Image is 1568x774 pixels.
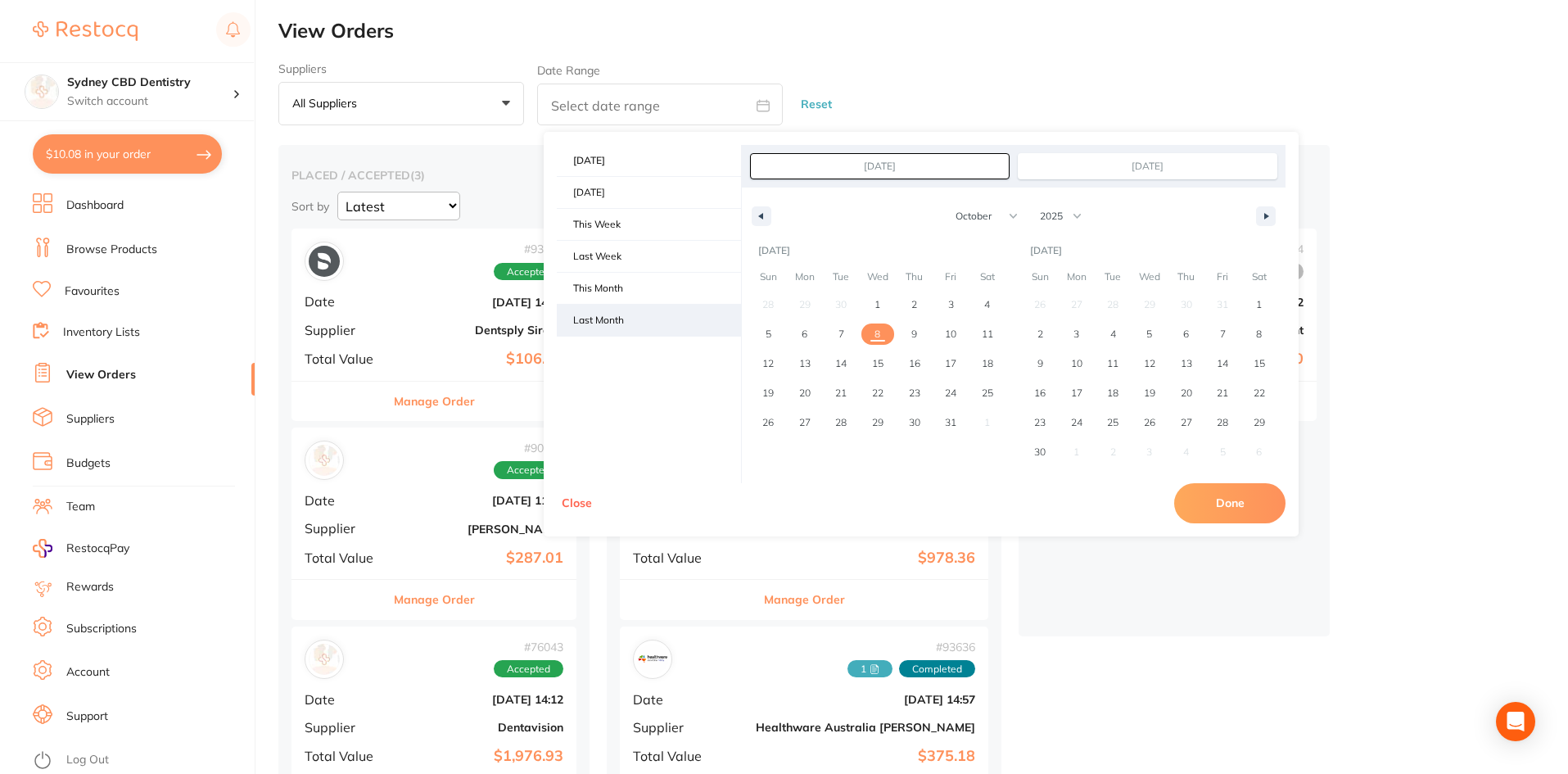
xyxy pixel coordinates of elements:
button: 7 [823,319,860,349]
button: Manage Order [764,580,845,619]
span: Mon [1059,264,1096,290]
span: 17 [1071,378,1082,408]
span: Tue [1095,264,1132,290]
span: # 76043 [494,640,563,654]
button: 4 [969,290,1005,319]
span: 19 [762,378,774,408]
input: Early [751,154,1009,179]
button: 3 [933,290,969,319]
span: 2 [1037,319,1043,349]
button: 4 [1095,319,1132,349]
button: 30 [896,408,933,437]
span: Supplier [633,720,743,735]
span: 15 [1254,349,1265,378]
a: Support [66,708,108,725]
span: 27 [799,408,811,437]
b: Dentavision [400,721,563,734]
button: 29 [1240,408,1277,437]
span: 21 [835,378,847,408]
button: Log Out [33,748,250,774]
button: 22 [860,378,897,408]
button: This Week [557,209,741,241]
button: 16 [1022,378,1059,408]
button: 12 [1132,349,1168,378]
span: 4 [1110,319,1116,349]
span: 9 [911,319,917,349]
button: 23 [896,378,933,408]
span: Wed [1132,264,1168,290]
a: Favourites [65,283,120,300]
span: 30 [909,408,920,437]
span: 25 [1107,408,1118,437]
span: 20 [799,378,811,408]
button: 15 [1240,349,1277,378]
span: # 90173 [494,441,563,455]
button: 10 [933,319,969,349]
span: 15 [872,349,883,378]
span: Date [305,493,386,508]
span: Last Week [557,241,741,272]
button: 19 [1132,378,1168,408]
span: Accepted [494,461,563,479]
span: 28 [835,408,847,437]
button: 17 [933,349,969,378]
button: 1 [860,290,897,319]
button: 13 [787,349,824,378]
button: 30 [1022,437,1059,467]
button: 18 [1095,378,1132,408]
span: 8 [1256,319,1262,349]
span: 20 [1181,378,1192,408]
span: 10 [945,319,956,349]
button: 9 [1022,349,1059,378]
span: 14 [1217,349,1228,378]
b: [DATE] 14:12 [400,693,563,706]
button: Last Week [557,241,741,273]
span: 7 [1220,319,1226,349]
button: [DATE] [557,145,741,177]
span: Received [847,660,892,678]
input: Select date range [537,84,783,125]
span: Total Value [633,550,743,565]
button: 20 [787,378,824,408]
span: Mon [787,264,824,290]
button: 18 [969,349,1005,378]
span: 31 [945,408,956,437]
span: Total Value [305,550,386,565]
span: 5 [766,319,771,349]
span: Sun [1022,264,1059,290]
span: 29 [1254,408,1265,437]
button: 2 [1022,319,1059,349]
div: [DATE] [750,237,1005,265]
b: $1,976.93 [400,748,563,765]
span: Fri [1204,264,1241,290]
b: Healthware Australia [PERSON_NAME] [756,721,975,734]
span: 1 [874,290,880,319]
a: Suppliers [66,411,115,428]
button: Last Month [557,305,741,337]
span: RestocqPay [66,541,129,557]
span: 4 [984,290,990,319]
span: 5 [1146,319,1152,349]
button: 3 [1059,319,1096,349]
span: Supplier [305,720,386,735]
button: $10.08 in your order [33,134,222,174]
span: 21 [1217,378,1228,408]
span: 3 [948,290,954,319]
a: Subscriptions [66,621,137,637]
button: 15 [860,349,897,378]
span: 3 [1073,319,1079,349]
span: Thu [1168,264,1204,290]
span: 12 [1144,349,1155,378]
a: Account [66,664,110,681]
span: 9 [1037,349,1043,378]
button: 13 [1168,349,1204,378]
span: 26 [1144,408,1155,437]
span: 30 [1034,437,1046,467]
h2: placed / accepted ( 3 ) [291,168,576,183]
span: Accepted [494,263,563,281]
button: All suppliers [278,82,524,126]
button: Done [1174,483,1286,523]
button: Manage Order [394,382,475,421]
span: Total Value [633,749,743,763]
